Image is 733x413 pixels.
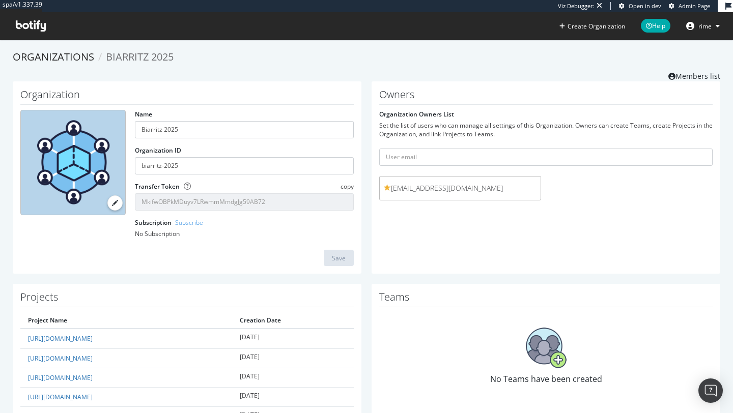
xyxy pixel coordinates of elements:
td: [DATE] [232,329,354,348]
div: Open Intercom Messenger [698,378,723,403]
div: Set the list of users who can manage all settings of this Organization. Owners can create Teams, ... [379,121,713,138]
input: Organization ID [135,157,354,174]
button: rime [678,18,728,34]
input: User email [379,149,713,166]
button: Create Organization [559,21,626,31]
a: - Subscribe [172,218,203,227]
h1: Projects [20,291,354,307]
th: Project Name [20,312,232,329]
a: Admin Page [669,2,710,10]
div: Save [332,254,346,262]
th: Creation Date [232,312,354,329]
td: [DATE] [232,387,354,406]
span: Help [641,19,670,33]
span: rime [698,22,712,31]
label: Name [135,110,152,119]
label: Organization Owners List [379,110,454,119]
label: Transfer Token [135,182,180,191]
div: Viz Debugger: [558,2,595,10]
label: Organization ID [135,146,181,155]
span: copy [341,182,354,191]
h1: Teams [379,291,713,307]
span: Open in dev [629,2,661,10]
h1: Organization [20,89,354,105]
td: [DATE] [232,348,354,368]
a: [URL][DOMAIN_NAME] [28,373,93,382]
ol: breadcrumbs [13,50,720,65]
a: [URL][DOMAIN_NAME] [28,354,93,363]
img: No Teams have been created [526,328,567,368]
button: Save [324,250,354,266]
a: Open in dev [619,2,661,10]
label: Subscription [135,218,203,227]
span: [EMAIL_ADDRESS][DOMAIN_NAME] [384,183,537,193]
a: [URL][DOMAIN_NAME] [28,334,93,343]
h1: Owners [379,89,713,105]
span: Admin Page [679,2,710,10]
a: [URL][DOMAIN_NAME] [28,393,93,401]
span: No Teams have been created [490,373,602,385]
span: Biarritz 2025 [106,50,174,64]
a: Organizations [13,50,94,64]
td: [DATE] [232,368,354,387]
div: No Subscription [135,229,354,238]
input: name [135,121,354,138]
a: Members list [668,69,720,81]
